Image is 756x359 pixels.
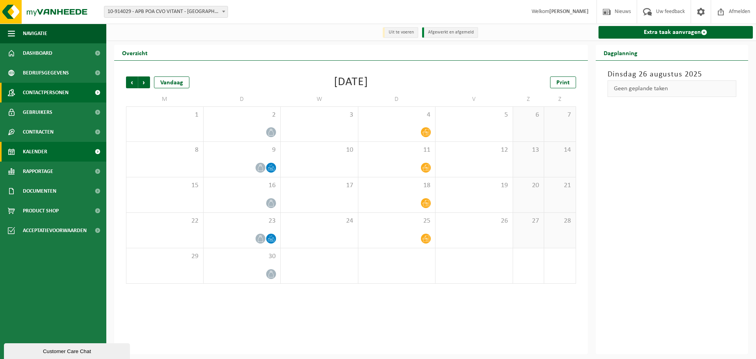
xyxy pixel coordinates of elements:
span: 28 [548,217,571,225]
span: Contracten [23,122,54,142]
span: 3 [285,111,354,119]
span: Navigatie [23,24,47,43]
span: 21 [548,181,571,190]
h2: Dagplanning [596,45,645,60]
span: Bedrijfsgegevens [23,63,69,83]
h2: Overzicht [114,45,156,60]
span: 12 [439,146,509,154]
span: Product Shop [23,201,59,221]
span: Contactpersonen [23,83,69,102]
span: Gebruikers [23,102,52,122]
span: 17 [285,181,354,190]
td: D [358,92,436,106]
span: 16 [208,181,277,190]
td: D [204,92,281,106]
span: 19 [439,181,509,190]
span: 10-914029 - APB POA CVO VITANT - ANTWERPEN [104,6,228,18]
li: Afgewerkt en afgemeld [422,27,478,38]
li: Uit te voeren [383,27,418,38]
span: 10-914029 - APB POA CVO VITANT - ANTWERPEN [104,6,228,17]
span: 24 [285,217,354,225]
span: 22 [130,217,199,225]
td: M [126,92,204,106]
span: 2 [208,111,277,119]
span: 14 [548,146,571,154]
span: 18 [362,181,432,190]
strong: [PERSON_NAME] [549,9,589,15]
span: Rapportage [23,162,53,181]
td: Z [544,92,576,106]
span: 27 [517,217,540,225]
span: 1 [130,111,199,119]
span: 26 [439,217,509,225]
span: 11 [362,146,432,154]
span: 4 [362,111,432,119]
td: W [281,92,358,106]
iframe: chat widget [4,342,132,359]
div: Vandaag [154,76,189,88]
span: 20 [517,181,540,190]
span: 8 [130,146,199,154]
span: Dashboard [23,43,52,63]
span: 30 [208,252,277,261]
span: 5 [439,111,509,119]
span: 7 [548,111,571,119]
h3: Dinsdag 26 augustus 2025 [608,69,737,80]
span: 29 [130,252,199,261]
span: 6 [517,111,540,119]
span: Documenten [23,181,56,201]
span: Kalender [23,142,47,162]
td: V [435,92,513,106]
span: Vorige [126,76,138,88]
div: Geen geplande taken [608,80,737,97]
div: [DATE] [334,76,368,88]
span: 9 [208,146,277,154]
a: Print [550,76,576,88]
span: Acceptatievoorwaarden [23,221,87,240]
span: 25 [362,217,432,225]
td: Z [513,92,545,106]
span: Volgende [138,76,150,88]
span: Print [556,80,570,86]
a: Extra taak aanvragen [598,26,753,39]
span: 13 [517,146,540,154]
span: 10 [285,146,354,154]
span: 15 [130,181,199,190]
span: 23 [208,217,277,225]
